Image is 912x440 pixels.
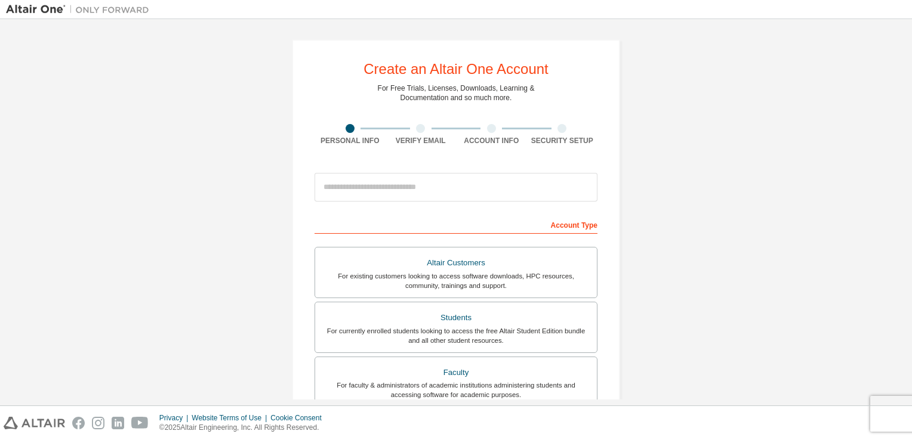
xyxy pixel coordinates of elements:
[131,417,149,429] img: youtube.svg
[72,417,85,429] img: facebook.svg
[4,417,65,429] img: altair_logo.svg
[159,423,329,433] p: © 2025 Altair Engineering, Inc. All Rights Reserved.
[192,413,270,423] div: Website Terms of Use
[159,413,192,423] div: Privacy
[112,417,124,429] img: linkedin.svg
[378,83,535,103] div: For Free Trials, Licenses, Downloads, Learning & Documentation and so much more.
[363,62,549,76] div: Create an Altair One Account
[315,215,597,234] div: Account Type
[92,417,104,429] img: instagram.svg
[322,364,590,381] div: Faculty
[270,413,328,423] div: Cookie Consent
[322,326,590,345] div: For currently enrolled students looking to access the free Altair Student Edition bundle and all ...
[6,4,155,16] img: Altair One
[322,309,590,326] div: Students
[322,255,590,271] div: Altair Customers
[456,136,527,145] div: Account Info
[322,271,590,290] div: For existing customers looking to access software downloads, HPC resources, community, trainings ...
[386,136,457,145] div: Verify Email
[322,380,590,399] div: For faculty & administrators of academic institutions administering students and accessing softwa...
[527,136,598,145] div: Security Setup
[315,136,386,145] div: Personal Info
